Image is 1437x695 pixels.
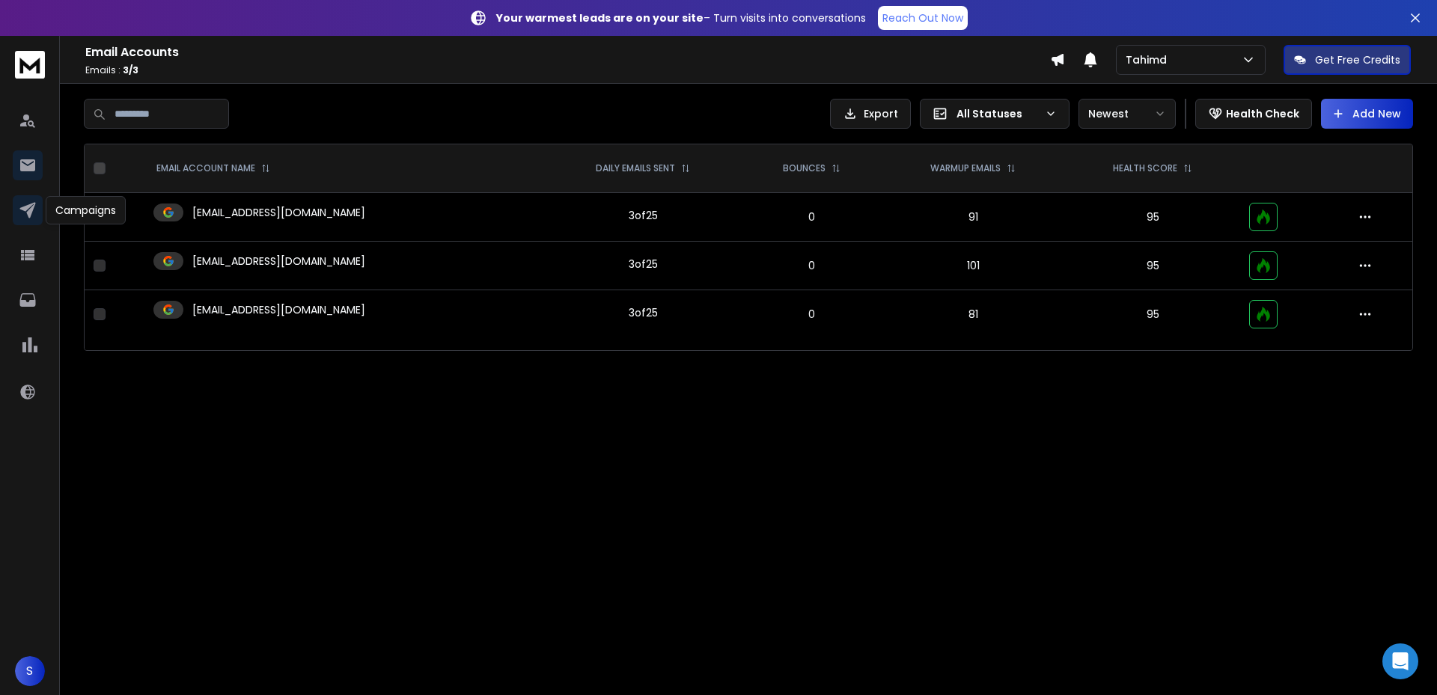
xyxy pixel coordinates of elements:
[1284,45,1411,75] button: Get Free Credits
[1126,52,1173,67] p: Tahimd
[85,64,1050,76] p: Emails :
[878,6,968,30] a: Reach Out Now
[1078,99,1176,129] button: Newest
[1113,162,1177,174] p: HEALTH SCORE
[1066,242,1240,290] td: 95
[1382,643,1418,679] div: Open Intercom Messenger
[783,162,826,174] p: BOUNCES
[85,43,1050,61] h1: Email Accounts
[192,302,365,317] p: [EMAIL_ADDRESS][DOMAIN_NAME]
[1226,106,1299,121] p: Health Check
[629,305,658,320] div: 3 of 25
[496,10,866,25] p: – Turn visits into conversations
[1315,52,1400,67] p: Get Free Credits
[1321,99,1413,129] button: Add New
[15,656,45,686] button: S
[192,254,365,269] p: [EMAIL_ADDRESS][DOMAIN_NAME]
[830,99,911,129] button: Export
[123,64,138,76] span: 3 / 3
[1066,290,1240,339] td: 95
[46,196,126,224] div: Campaigns
[930,162,1001,174] p: WARMUP EMAILS
[881,242,1066,290] td: 101
[496,10,704,25] strong: Your warmest leads are on your site
[881,193,1066,242] td: 91
[882,10,963,25] p: Reach Out Now
[629,208,658,223] div: 3 of 25
[596,162,675,174] p: DAILY EMAILS SENT
[15,51,45,79] img: logo
[752,307,872,322] p: 0
[629,257,658,272] div: 3 of 25
[156,162,270,174] div: EMAIL ACCOUNT NAME
[752,209,872,224] p: 0
[1195,99,1312,129] button: Health Check
[957,106,1039,121] p: All Statuses
[881,290,1066,339] td: 81
[752,258,872,273] p: 0
[192,205,365,220] p: [EMAIL_ADDRESS][DOMAIN_NAME]
[1066,193,1240,242] td: 95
